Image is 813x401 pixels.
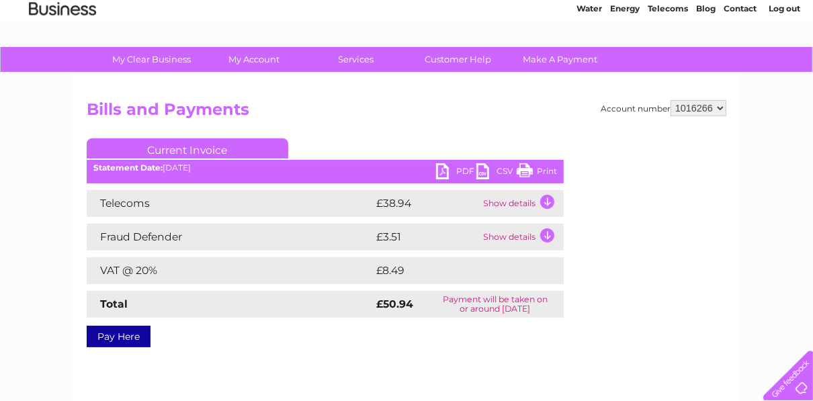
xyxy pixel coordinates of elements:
a: Log out [769,57,800,67]
a: PDF [436,163,476,183]
a: Blog [696,57,716,67]
strong: Total [100,298,128,310]
a: Pay Here [87,326,151,347]
div: Clear Business is a trading name of Verastar Limited (registered in [GEOGRAPHIC_DATA] No. 3667643... [90,7,725,65]
a: Energy [610,57,640,67]
a: Current Invoice [87,138,288,159]
td: Payment will be taken on or around [DATE] [427,291,564,318]
a: Print [517,163,557,183]
a: My Account [199,47,310,72]
a: Make A Payment [505,47,616,72]
div: [DATE] [87,163,564,173]
td: Show details [480,190,564,217]
b: Statement Date: [93,163,163,173]
td: £38.94 [373,190,480,217]
td: VAT @ 20% [87,257,373,284]
img: logo.png [28,35,97,76]
h2: Bills and Payments [87,100,726,126]
td: Show details [480,224,564,251]
a: Telecoms [648,57,688,67]
a: CSV [476,163,517,183]
a: 0333 014 3131 [560,7,652,24]
strong: £50.94 [376,298,413,310]
td: Telecoms [87,190,373,217]
a: Contact [724,57,757,67]
td: £3.51 [373,224,480,251]
td: £8.49 [373,257,533,284]
a: Customer Help [403,47,514,72]
div: Account number [601,100,726,116]
a: My Clear Business [97,47,208,72]
td: Fraud Defender [87,224,373,251]
a: Water [576,57,602,67]
a: Services [301,47,412,72]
